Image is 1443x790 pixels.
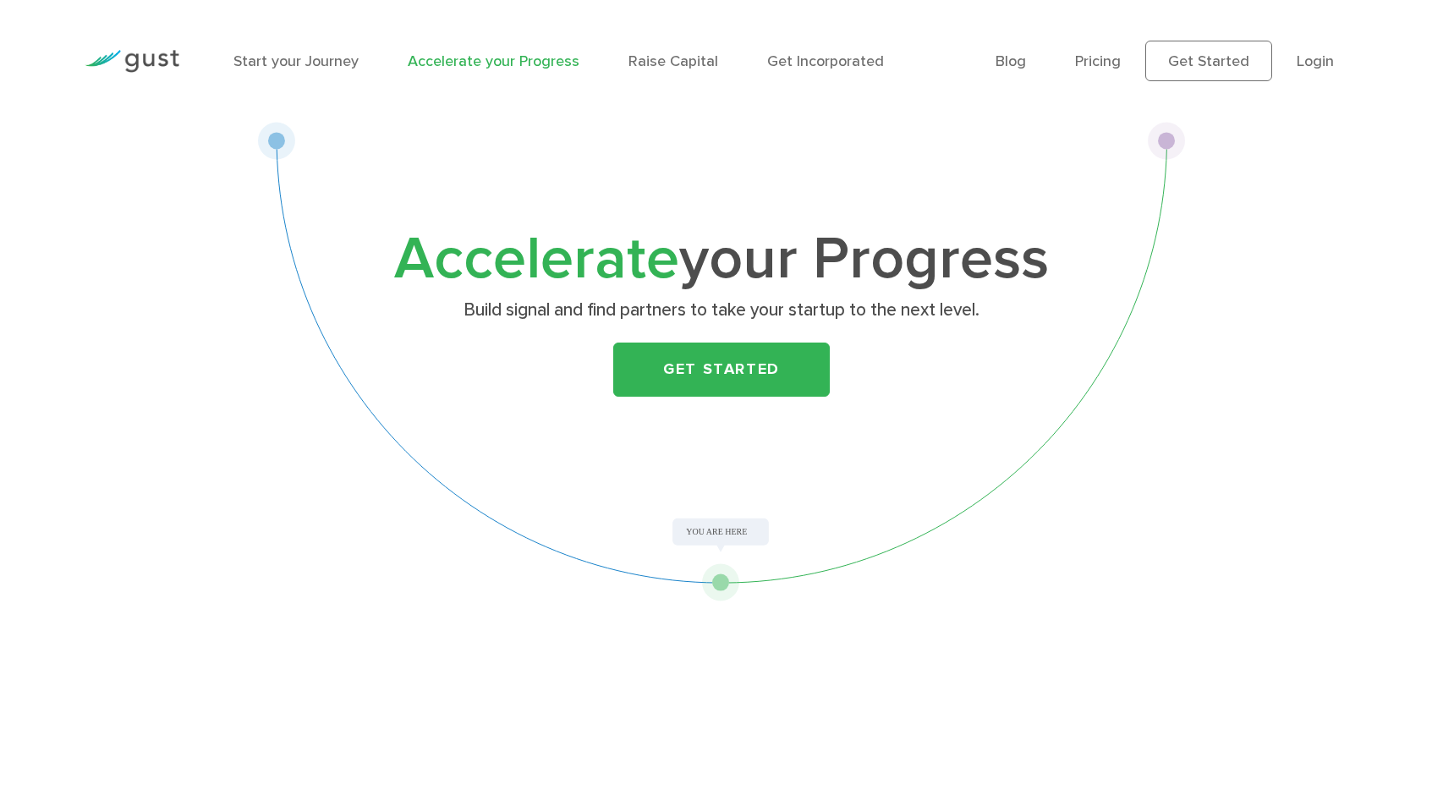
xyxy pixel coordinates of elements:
a: Blog [996,52,1026,70]
a: Get Started [1145,41,1272,81]
p: Build signal and find partners to take your startup to the next level. [394,299,1050,322]
img: Gust Logo [85,50,179,73]
a: Login [1297,52,1334,70]
a: Raise Capital [628,52,718,70]
a: Pricing [1075,52,1121,70]
a: Start your Journey [233,52,359,70]
a: Get Incorporated [767,52,884,70]
a: Accelerate your Progress [408,52,579,70]
span: Accelerate [394,223,679,294]
a: Get Started [613,343,830,397]
h1: your Progress [387,233,1056,287]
